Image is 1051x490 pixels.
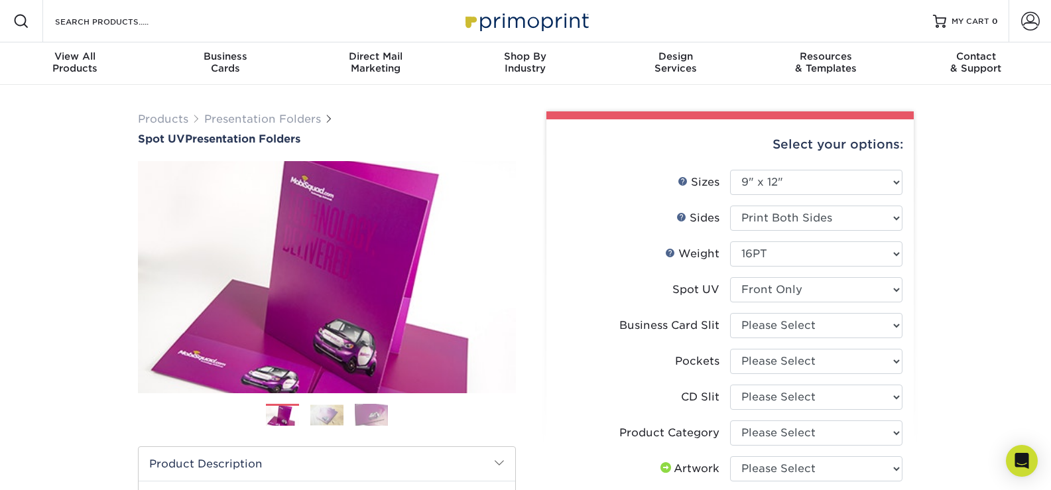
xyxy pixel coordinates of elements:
div: Open Intercom Messenger [1006,445,1038,477]
div: Weight [665,246,719,262]
span: 0 [992,17,998,26]
div: Pockets [675,353,719,369]
img: Presentation Folders 02 [310,404,343,425]
a: Resources& Templates [751,42,900,85]
h1: Presentation Folders [138,133,516,145]
a: Spot UVPresentation Folders [138,133,516,145]
div: Select your options: [557,119,903,170]
span: Direct Mail [300,50,450,62]
span: Resources [751,50,900,62]
span: Shop By [450,50,600,62]
span: MY CART [952,16,989,27]
div: Spot UV [672,282,719,298]
h2: Product Description [139,447,515,481]
div: Business Card Slit [619,318,719,334]
a: DesignServices [601,42,751,85]
a: Presentation Folders [204,113,321,125]
span: Contact [901,50,1051,62]
div: CD Slit [681,389,719,405]
a: Contact& Support [901,42,1051,85]
a: Products [138,113,188,125]
span: Business [150,50,300,62]
div: Cards [150,50,300,74]
div: Artwork [658,461,719,477]
div: & Templates [751,50,900,74]
div: Marketing [300,50,450,74]
a: Direct MailMarketing [300,42,450,85]
div: Industry [450,50,600,74]
div: Services [601,50,751,74]
img: Presentation Folders 01 [266,404,299,428]
span: Design [601,50,751,62]
a: BusinessCards [150,42,300,85]
iframe: Google Customer Reviews [3,450,113,485]
img: Presentation Folders 03 [355,403,388,426]
img: Primoprint [460,7,592,35]
input: SEARCH PRODUCTS..... [54,13,183,29]
span: Spot UV [138,133,185,145]
a: Shop ByIndustry [450,42,600,85]
div: Sides [676,210,719,226]
div: Product Category [619,425,719,441]
div: & Support [901,50,1051,74]
img: Spot UV 01 [138,147,516,408]
div: Sizes [678,174,719,190]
